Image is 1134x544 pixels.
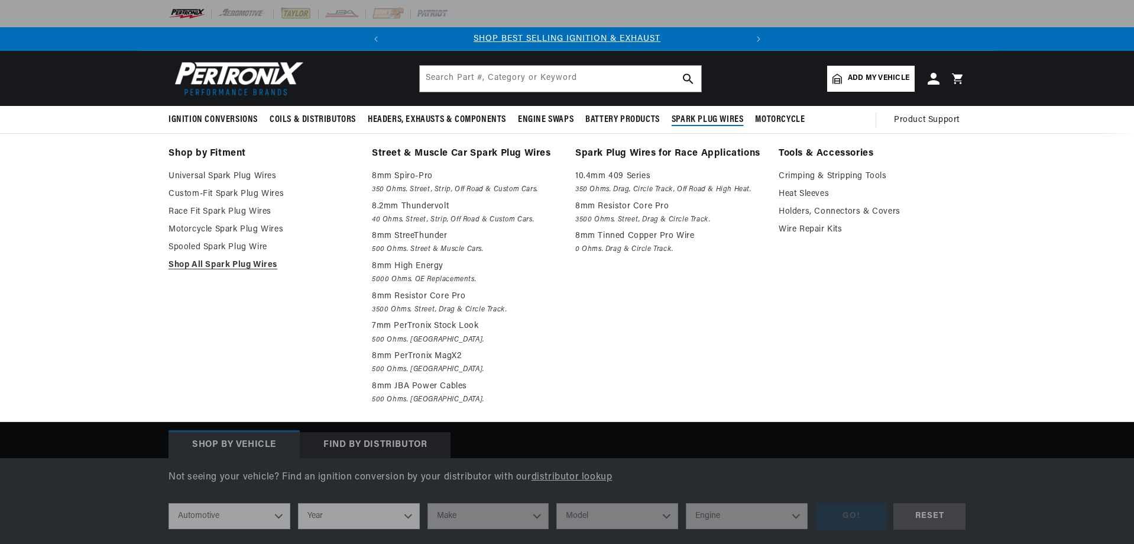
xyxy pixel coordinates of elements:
summary: Ignition Conversions [169,106,264,134]
a: 8mm JBA Power Cables 500 Ohms. [GEOGRAPHIC_DATA]. [372,379,559,406]
button: Translation missing: en.sections.announcements.next_announcement [747,27,770,51]
div: Shop by vehicle [169,432,300,458]
p: 8mm High Energy [372,259,559,273]
a: 8mm Tinned Copper Pro Wire 0 Ohms. Drag & Circle Track. [575,229,762,256]
summary: Product Support [894,106,965,134]
a: Spooled Spark Plug Wire [169,240,355,255]
em: 0 Ohms. Drag & Circle Track. [575,243,762,256]
a: Motorcycle Spark Plug Wires [169,223,355,237]
p: 8mm PerTronix MagX2 [372,349,559,363]
a: 8mm Resistor Core Pro 3500 Ohms. Street, Drag & Circle Track. [575,199,762,226]
span: Battery Products [585,114,660,126]
a: Shop All Spark Plug Wires [169,258,355,272]
em: 3500 Ohms. Street, Drag & Circle Track. [575,214,762,226]
div: Announcement [388,33,747,46]
div: 1 of 2 [388,33,747,46]
summary: Coils & Distributors [264,106,362,134]
a: Shop by Fitment [169,146,355,162]
a: 8.2mm Thundervolt 40 Ohms. Street, Strip, Off Road & Custom Cars. [372,199,559,226]
input: Search Part #, Category or Keyword [420,66,701,92]
p: 10.4mm 409 Series [575,169,762,184]
span: Spark Plug Wires [672,114,744,126]
a: Tools & Accessories [779,146,965,162]
a: Street & Muscle Car Spark Plug Wires [372,146,559,162]
a: 8mm Resistor Core Pro 3500 Ohms. Street, Drag & Circle Track. [372,289,559,316]
summary: Battery Products [579,106,666,134]
select: Year [298,503,420,529]
a: Race Fit Spark Plug Wires [169,205,355,219]
em: 5000 Ohms. OE Replacements. [372,273,559,286]
p: 8mm Spiro-Pro [372,169,559,184]
select: Model [556,503,678,529]
p: 8.2mm Thundervolt [372,199,559,214]
a: 8mm Spiro-Pro 350 Ohms. Street, Strip, Off Road & Custom Cars. [372,169,559,196]
summary: Headers, Exhausts & Components [362,106,512,134]
p: 7mm PerTronix Stock Look [372,319,559,333]
select: Ride Type [169,503,290,529]
button: search button [675,66,701,92]
p: Not seeing your vehicle? Find an ignition conversion by your distributor with our [169,470,965,485]
p: 8mm JBA Power Cables [372,379,559,394]
a: 10.4mm 409 Series 350 Ohms. Drag, Circle Track, Off Road & High Heat. [575,169,762,196]
a: Spark Plug Wires for Race Applications [575,146,762,162]
a: Holders, Connectors & Covers [779,205,965,219]
summary: Engine Swaps [512,106,579,134]
span: Product Support [894,114,960,127]
em: 500 Ohms. [GEOGRAPHIC_DATA]. [372,363,559,376]
a: 8mm PerTronix MagX2 500 Ohms. [GEOGRAPHIC_DATA]. [372,349,559,376]
span: Headers, Exhausts & Components [368,114,506,126]
a: SHOP BEST SELLING IGNITION & EXHAUST [474,34,660,43]
span: Engine Swaps [518,114,574,126]
summary: Spark Plug Wires [666,106,750,134]
select: Make [427,503,549,529]
p: 8mm StreeThunder [372,229,559,243]
div: Find by Distributor [300,432,451,458]
p: 8mm Resistor Core Pro [575,199,762,214]
a: Wire Repair Kits [779,223,965,237]
a: 7mm PerTronix Stock Look 500 Ohms. [GEOGRAPHIC_DATA]. [372,319,559,346]
span: Ignition Conversions [169,114,258,126]
em: 40 Ohms. Street, Strip, Off Road & Custom Cars. [372,214,559,226]
a: 8mm High Energy 5000 Ohms. OE Replacements. [372,259,559,286]
img: Pertronix [169,58,304,99]
em: 500 Ohms. Street & Muscle Cars. [372,243,559,256]
select: Engine [686,503,808,529]
slideshow-component: Translation missing: en.sections.announcements.announcement_bar [139,27,995,51]
a: distributor lookup [532,472,613,482]
em: 3500 Ohms. Street, Drag & Circle Track. [372,304,559,316]
a: Custom-Fit Spark Plug Wires [169,187,355,201]
em: 350 Ohms. Drag, Circle Track, Off Road & High Heat. [575,184,762,196]
span: Motorcycle [755,114,805,126]
span: Coils & Distributors [270,114,356,126]
em: 500 Ohms. [GEOGRAPHIC_DATA]. [372,334,559,346]
span: Add my vehicle [848,73,909,84]
summary: Motorcycle [749,106,811,134]
em: 350 Ohms. Street, Strip, Off Road & Custom Cars. [372,184,559,196]
div: RESET [893,503,965,530]
p: 8mm Resistor Core Pro [372,289,559,304]
a: 8mm StreeThunder 500 Ohms. Street & Muscle Cars. [372,229,559,256]
a: Add my vehicle [827,66,915,92]
a: Heat Sleeves [779,187,965,201]
a: Crimping & Stripping Tools [779,169,965,184]
a: Universal Spark Plug Wires [169,169,355,184]
button: Translation missing: en.sections.announcements.previous_announcement [364,27,388,51]
em: 500 Ohms. [GEOGRAPHIC_DATA]. [372,394,559,406]
p: 8mm Tinned Copper Pro Wire [575,229,762,243]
